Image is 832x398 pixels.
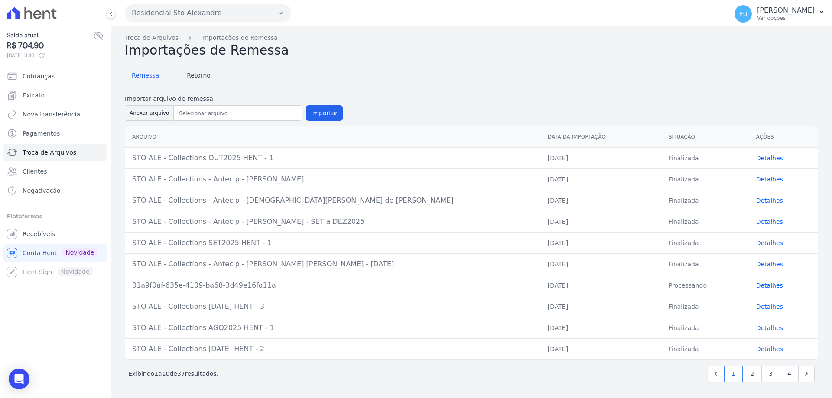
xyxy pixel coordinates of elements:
[127,67,164,84] span: Remessa
[306,105,343,121] button: Importar
[3,106,107,123] a: Nova transferência
[62,248,97,257] span: Novidade
[7,40,93,52] span: R$ 704,90
[756,303,783,310] a: Detalhes
[7,31,93,40] span: Saldo atual
[23,72,55,81] span: Cobranças
[23,129,60,138] span: Pagamentos
[132,217,534,227] div: STO ALE - Collections - Antecip - [PERSON_NAME] - SET a DEZ2025
[708,366,724,382] a: Previous
[739,11,747,17] span: EU
[756,155,783,162] a: Detalhes
[3,244,107,262] a: Conta Hent Novidade
[662,147,749,168] td: Finalizada
[780,366,799,382] a: 4
[162,370,170,377] span: 10
[757,15,815,22] p: Ver opções
[3,225,107,243] a: Recebíveis
[3,144,107,161] a: Troca de Arquivos
[756,197,783,204] a: Detalhes
[132,301,534,312] div: STO ALE - Collections [DATE] HENT - 3
[541,296,662,317] td: [DATE]
[724,366,743,382] a: 1
[541,147,662,168] td: [DATE]
[3,125,107,142] a: Pagamentos
[541,168,662,190] td: [DATE]
[23,91,45,100] span: Extrato
[541,338,662,359] td: [DATE]
[761,366,780,382] a: 3
[662,211,749,232] td: Finalizada
[201,33,278,42] a: Importações de Remessa
[662,275,749,296] td: Processando
[125,65,166,87] a: Remessa
[756,282,783,289] a: Detalhes
[128,369,218,378] p: Exibindo a de resultados.
[125,42,818,58] h2: Importações de Remessa
[132,344,534,354] div: STO ALE - Collections [DATE] HENT - 2
[132,280,534,291] div: 01a9f0af-635e-4109-ba68-3d49e16fa11a
[3,182,107,199] a: Negativação
[662,253,749,275] td: Finalizada
[23,110,80,119] span: Nova transferência
[541,275,662,296] td: [DATE]
[756,218,783,225] a: Detalhes
[756,176,783,183] a: Detalhes
[662,317,749,338] td: Finalizada
[23,249,57,257] span: Conta Hent
[798,366,815,382] a: Next
[541,317,662,338] td: [DATE]
[23,148,76,157] span: Troca de Arquivos
[541,211,662,232] td: [DATE]
[23,230,55,238] span: Recebíveis
[132,259,534,269] div: STO ALE - Collections - Antecip - [PERSON_NAME] [PERSON_NAME] - [DATE]
[662,338,749,359] td: Finalizada
[132,153,534,163] div: STO ALE - Collections OUT2025 HENT - 1
[23,186,61,195] span: Negativação
[125,94,343,104] label: Importar arquivo de remessa
[23,167,47,176] span: Clientes
[662,168,749,190] td: Finalizada
[756,346,783,353] a: Detalhes
[541,232,662,253] td: [DATE]
[177,370,185,377] span: 37
[132,195,534,206] div: STO ALE - Collections - Antecip - [DEMOGRAPHIC_DATA][PERSON_NAME] de [PERSON_NAME]
[132,174,534,184] div: STO ALE - Collections - Antecip - [PERSON_NAME]
[743,366,761,382] a: 2
[125,33,179,42] a: Troca de Arquivos
[662,232,749,253] td: Finalizada
[662,296,749,317] td: Finalizada
[3,87,107,104] a: Extrato
[756,239,783,246] a: Detalhes
[662,126,749,148] th: Situação
[154,370,158,377] span: 1
[749,126,818,148] th: Ações
[7,52,93,59] span: [DATE] 11:46
[132,323,534,333] div: STO ALE - Collections AGO2025 HENT - 1
[662,190,749,211] td: Finalizada
[125,126,541,148] th: Arquivo
[756,324,783,331] a: Detalhes
[3,68,107,85] a: Cobranças
[180,65,218,87] a: Retorno
[182,67,216,84] span: Retorno
[756,261,783,268] a: Detalhes
[125,105,174,121] button: Anexar arquivo
[757,6,815,15] p: [PERSON_NAME]
[7,68,104,281] nav: Sidebar
[175,108,300,119] input: Selecionar arquivo
[541,253,662,275] td: [DATE]
[7,211,104,222] div: Plataformas
[125,33,818,42] nav: Breadcrumb
[541,190,662,211] td: [DATE]
[728,2,832,26] button: EU [PERSON_NAME] Ver opções
[541,126,662,148] th: Data da Importação
[125,4,291,22] button: Residencial Sto Alexandre
[9,369,29,389] div: Open Intercom Messenger
[132,238,534,248] div: STO ALE - Collections SET2025 HENT - 1
[3,163,107,180] a: Clientes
